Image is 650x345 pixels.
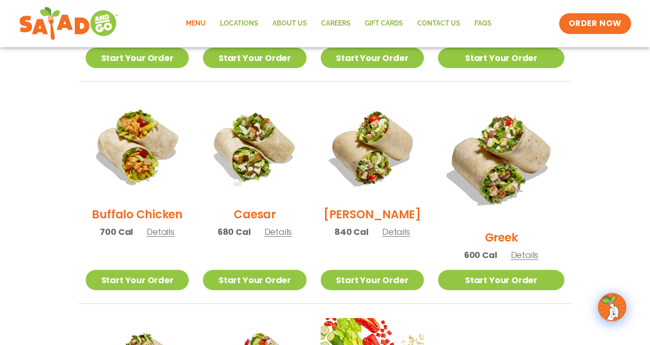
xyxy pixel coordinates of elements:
span: 840 Cal [334,225,369,238]
span: Details [382,226,410,238]
a: FAQs [467,13,499,34]
img: Product photo for Buffalo Chicken Wrap [86,96,189,199]
a: Contact Us [410,13,467,34]
nav: Menu [179,13,499,34]
span: 700 Cal [100,225,133,238]
a: Start Your Order [86,270,189,290]
h2: [PERSON_NAME] [324,206,421,223]
img: new-SAG-logo-768×292 [19,5,119,43]
span: Details [147,226,175,238]
a: Careers [314,13,358,34]
a: Start Your Order [203,270,306,290]
a: Start Your Order [203,48,306,68]
a: Start Your Order [86,48,189,68]
h2: Greek [485,229,518,246]
a: Locations [213,13,265,34]
span: ORDER NOW [569,18,622,29]
h2: Buffalo Chicken [92,206,182,223]
span: Details [264,226,292,238]
img: wpChatIcon [599,294,625,320]
a: Start Your Order [438,270,564,290]
span: Details [511,249,539,261]
a: Start Your Order [321,270,424,290]
img: Product photo for Greek Wrap [438,96,564,222]
img: Product photo for Cobb Wrap [321,96,424,199]
a: Start Your Order [438,48,564,68]
a: About Us [265,13,314,34]
a: GIFT CARDS [358,13,410,34]
a: Start Your Order [321,48,424,68]
img: Product photo for Caesar Wrap [203,96,306,199]
a: Menu [179,13,213,34]
a: ORDER NOW [559,13,631,34]
span: 680 Cal [218,225,251,238]
h2: Caesar [234,206,276,223]
span: 600 Cal [464,249,497,261]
